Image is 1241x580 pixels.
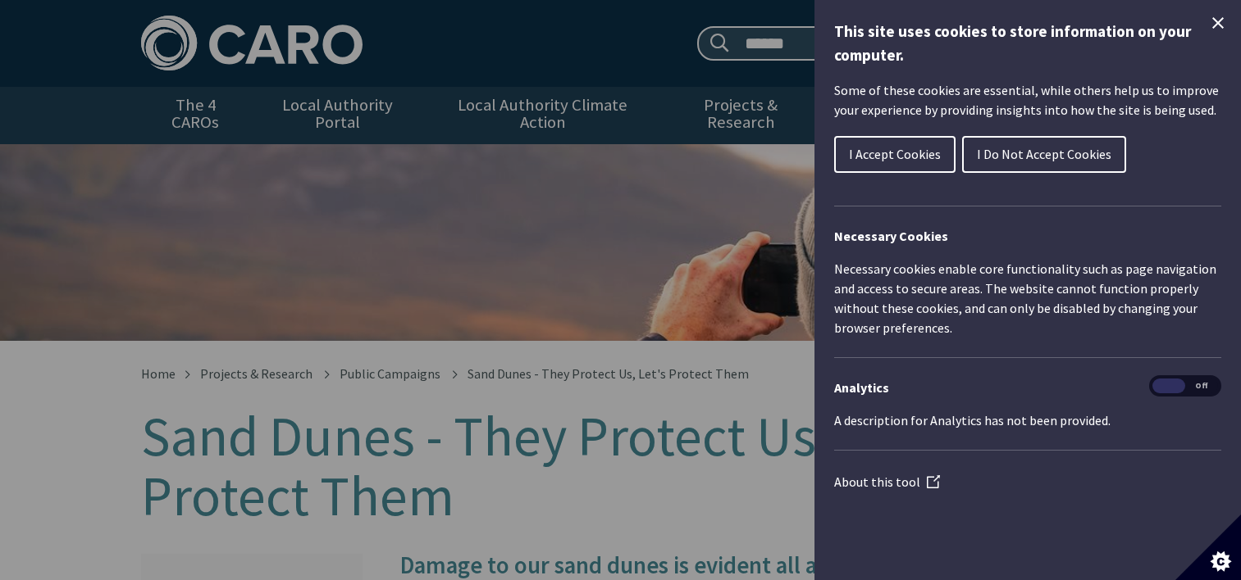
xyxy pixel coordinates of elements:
p: Some of these cookies are essential, while others help us to improve your experience by providing... [834,80,1221,120]
span: I Do Not Accept Cookies [977,146,1111,162]
button: Set cookie preferences [1175,514,1241,580]
button: Close Cookie Control [1208,13,1228,33]
span: On [1152,378,1185,394]
a: About this tool [834,474,940,490]
button: I Accept Cookies [834,136,956,173]
h2: Necessary Cookies [834,226,1221,246]
span: I Accept Cookies [849,146,941,162]
button: I Do Not Accept Cookies [962,136,1126,173]
span: Off [1185,378,1218,394]
h3: Analytics [834,378,1221,397]
p: Necessary cookies enable core functionality such as page navigation and access to secure areas. T... [834,259,1221,338]
h1: This site uses cookies to store information on your computer. [834,20,1221,67]
p: A description for Analytics has not been provided. [834,410,1221,430]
